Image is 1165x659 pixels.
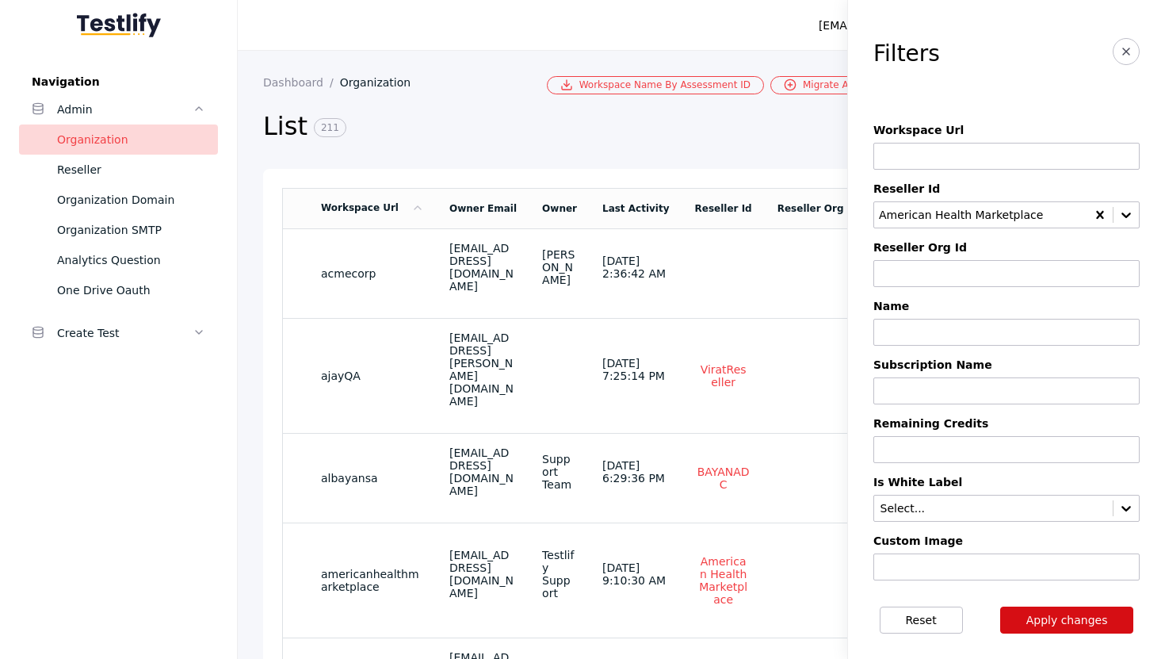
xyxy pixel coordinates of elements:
[321,370,424,382] section: ajayQA
[542,549,577,600] div: Testlify Support
[437,188,529,228] td: Owner Email
[873,417,1140,430] label: Remaining Credits
[770,76,912,94] a: Migrate Assessment
[819,16,1105,35] div: [EMAIL_ADDRESS][PERSON_NAME][DOMAIN_NAME]
[695,554,752,607] a: American Health Marketplace
[57,190,205,209] div: Organization Domain
[449,242,517,293] div: [EMAIL_ADDRESS][DOMAIN_NAME]
[695,362,752,389] a: ViratReseller
[321,472,424,485] section: albayansa
[873,182,1140,195] label: Reseller Id
[449,331,517,408] div: [EMAIL_ADDRESS][PERSON_NAME][DOMAIN_NAME]
[873,124,1140,136] label: Workspace Url
[19,155,218,185] a: Reseller
[314,118,346,137] span: 211
[57,281,205,300] div: One Drive Oauth
[873,534,1140,547] label: Custom Image
[57,100,193,119] div: Admin
[449,549,517,600] div: [EMAIL_ADDRESS][DOMAIN_NAME]
[57,220,205,239] div: Organization SMTP
[263,76,340,89] a: Dashboard
[695,465,752,492] a: BAYANADC
[321,202,424,213] a: Workspace Url
[542,453,577,491] div: Support Team
[1000,607,1134,634] button: Apply changes
[57,130,205,149] div: Organization
[602,561,670,587] div: [DATE] 9:10:30 AM
[529,188,590,228] td: Owner
[19,185,218,215] a: Organization Domain
[873,476,1140,489] label: Is White Label
[19,275,218,305] a: One Drive Oauth
[777,203,858,214] a: Reseller Org Id
[321,267,424,280] section: acmecorp
[449,446,517,497] div: [EMAIL_ADDRESS][DOMAIN_NAME]
[57,251,205,270] div: Analytics Question
[695,203,752,214] a: Reseller Id
[19,215,218,245] a: Organization SMTP
[873,241,1140,254] label: Reseller Org Id
[602,459,670,485] div: [DATE] 6:29:36 PM
[602,357,670,382] div: [DATE] 7:25:14 PM
[19,75,218,88] label: Navigation
[340,76,424,89] a: Organization
[57,160,205,179] div: Reseller
[547,76,764,94] a: Workspace Name By Assessment ID
[873,300,1140,312] label: Name
[77,13,161,37] img: Testlify - Backoffice
[19,245,218,275] a: Analytics Question
[880,607,963,634] button: Reset
[590,188,682,228] td: Last Activity
[321,568,424,593] section: americanhealthmarketplace
[19,125,218,155] a: Organization
[873,41,940,67] h3: Filters
[57,324,193,343] div: Create Test
[602,255,670,280] div: [DATE] 2:36:42 AM
[542,248,577,286] div: [PERSON_NAME]
[263,110,893,144] h2: List
[873,358,1140,371] label: Subscription Name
